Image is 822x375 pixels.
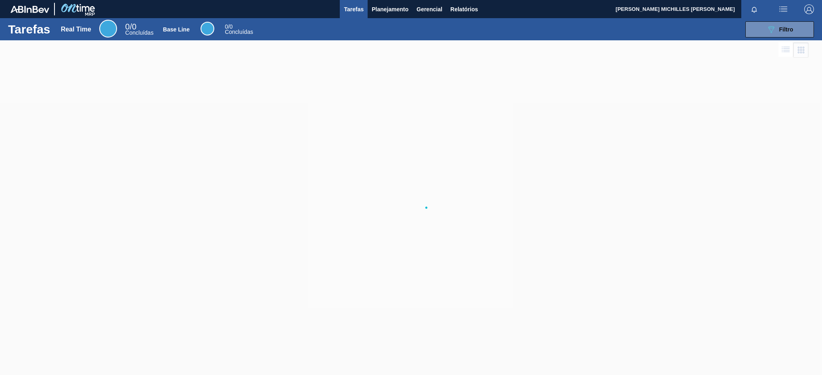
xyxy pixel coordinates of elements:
[225,24,253,35] div: Base Line
[8,25,50,34] h1: Tarefas
[99,20,117,37] div: Real Time
[225,23,232,30] span: / 0
[450,4,478,14] span: Relatórios
[61,26,91,33] div: Real Time
[163,26,190,33] div: Base Line
[10,6,49,13] img: TNhmsLtSVTkK8tSr43FrP2fwEKptu5GPRR3wAAAABJRU5ErkJggg==
[745,21,814,37] button: Filtro
[778,4,788,14] img: userActions
[225,23,228,30] span: 0
[125,22,130,31] span: 0
[344,4,364,14] span: Tarefas
[779,26,793,33] span: Filtro
[201,22,214,35] div: Base Line
[416,4,442,14] span: Gerencial
[372,4,408,14] span: Planejamento
[804,4,814,14] img: Logout
[741,4,767,15] button: Notificações
[225,29,253,35] span: Concluídas
[125,23,153,35] div: Real Time
[125,22,136,31] span: / 0
[125,29,153,36] span: Concluídas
